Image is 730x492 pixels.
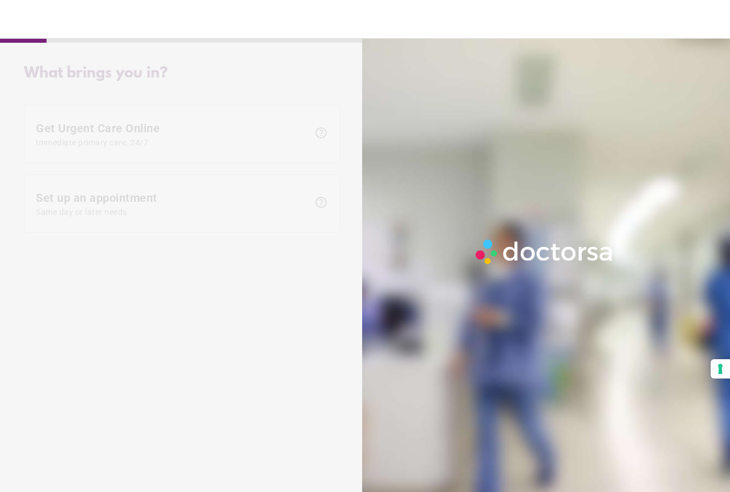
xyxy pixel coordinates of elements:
span: Same day or later needs [36,208,309,217]
img: Logo-Doctorsa-trans-White-partial-flat.png [472,235,618,268]
span: Set up an appointment [36,191,309,217]
span: Get Urgent Care Online [36,121,309,147]
button: Your consent preferences for tracking technologies [711,359,730,379]
span: Immediate primary care, 24/7 [36,138,309,147]
span: help [314,126,328,140]
span: help [314,196,328,209]
div: What brings you in? [24,65,340,82]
